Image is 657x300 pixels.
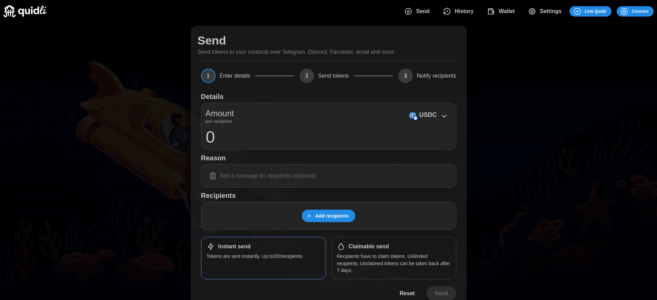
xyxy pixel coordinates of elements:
button: History [438,4,482,19]
input: Add a message for recipients (optional) [206,169,452,183]
span: Enter details [220,73,250,79]
button: Wallet [481,4,522,19]
span: Connect [632,7,648,16]
h1: Instant send [218,243,251,250]
h1: Details [201,92,224,101]
span: 1 [201,69,216,83]
span: 2 [300,69,314,83]
span: Settings [540,4,561,18]
button: Settings [523,4,570,19]
h1: Claimable send [349,243,389,250]
p: Tokens are sent instantly. Up to 200 recipients. [207,253,320,260]
span: Link Quidli [585,7,606,16]
span: Wallet [499,4,515,18]
button: Link Quidli [569,6,611,17]
button: Connect [617,6,654,17]
span: History [455,4,474,18]
button: 1Enter details [201,69,250,83]
span: Add recipients [315,210,349,222]
p: USDC [419,110,437,120]
button: 3Notify recipients [398,69,456,83]
span: Send tokens [318,73,349,79]
button: 2Send tokens [300,69,349,83]
span: 3 [398,69,413,83]
img: Quidli [3,5,47,17]
button: Send [399,4,438,19]
h1: Recipients [201,191,456,200]
button: Add recipients [302,210,355,222]
h1: Send [198,33,226,48]
span: Notify recipients [417,73,456,79]
span: Send [416,4,429,18]
p: Send tokens to your contacts over Telegram, Discord, Farcaster, email and more [198,48,394,57]
p: per recipient [206,120,234,123]
img: USDC (on Base) [409,112,416,119]
p: Recipients have to claim tokens. Unlimited recipients. Unclaimed tokens can be taken back after 7... [337,253,451,274]
input: 0 [206,128,452,146]
h1: Reason [201,153,456,162]
p: Amount [206,107,234,120]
